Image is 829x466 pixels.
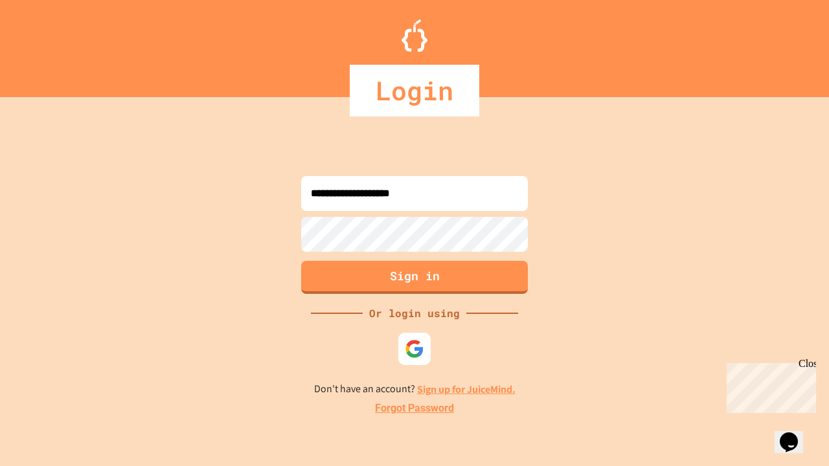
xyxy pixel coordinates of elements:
a: Forgot Password [375,401,454,416]
button: Sign in [301,261,528,294]
a: Sign up for JuiceMind. [417,383,516,396]
img: Logo.svg [402,19,427,52]
div: Or login using [363,305,466,321]
p: Don't have an account? [314,381,516,397]
iframe: chat widget [721,358,816,413]
img: google-icon.svg [405,339,424,359]
div: Chat with us now!Close [5,5,89,82]
iframe: chat widget [775,414,816,453]
div: Login [350,65,479,116]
